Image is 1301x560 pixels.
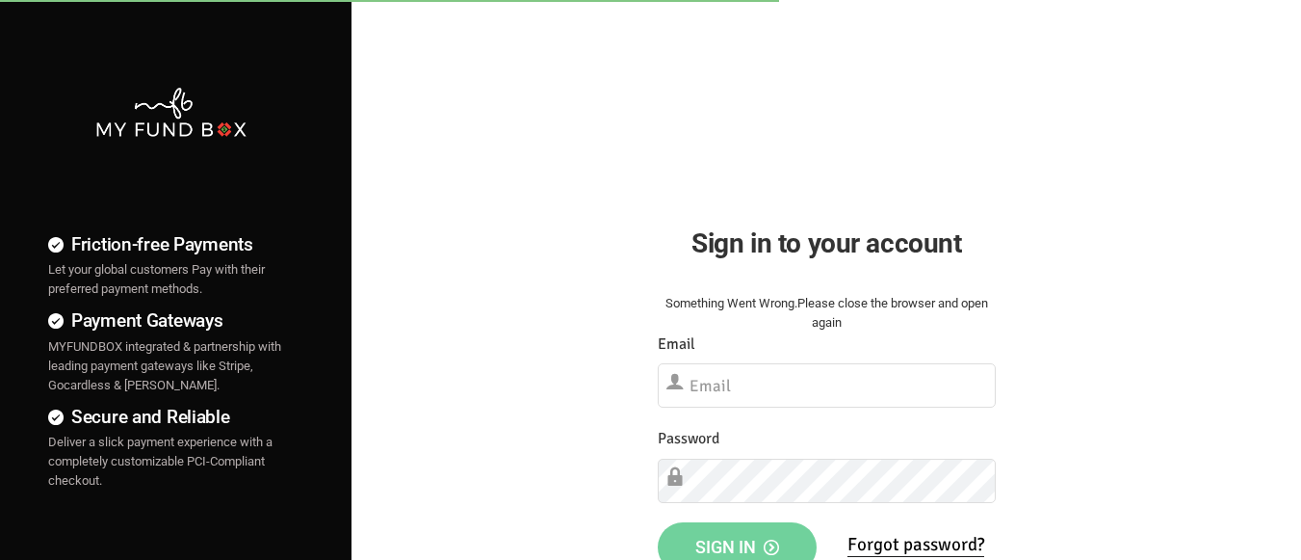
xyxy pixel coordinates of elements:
label: Email [658,333,695,357]
span: Sign in [695,537,779,557]
div: Something Went Wrong.Please close the browser and open again [658,294,996,333]
h2: Sign in to your account [658,223,996,264]
h4: Friction-free Payments [48,230,294,258]
img: mfbwhite.png [94,86,248,139]
input: Email [658,363,996,408]
h4: Secure and Reliable [48,403,294,431]
span: Deliver a slick payment experience with a completely customizable PCI-Compliant checkout. [48,435,273,488]
label: Password [658,427,719,451]
span: MYFUNDBOX integrated & partnership with leading payment gateways like Stripe, Gocardless & [PERSO... [48,339,281,392]
a: Forgot password? [847,533,984,557]
h4: Payment Gateways [48,307,294,334]
span: Let your global customers Pay with their preferred payment methods. [48,262,265,296]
